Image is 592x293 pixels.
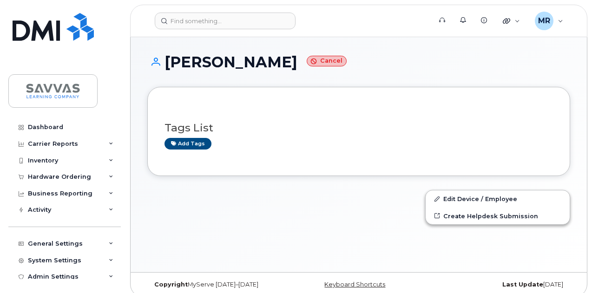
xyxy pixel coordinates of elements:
strong: Copyright [154,281,188,288]
a: Add tags [164,138,211,150]
a: Edit Device / Employee [426,190,570,207]
a: Create Helpdesk Submission [426,208,570,224]
a: Keyboard Shortcuts [324,281,385,288]
div: [DATE] [429,281,570,288]
h1: [PERSON_NAME] [147,54,570,70]
small: Cancel [307,56,347,66]
h3: Tags List [164,122,553,134]
div: MyServe [DATE]–[DATE] [147,281,288,288]
strong: Last Update [502,281,543,288]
